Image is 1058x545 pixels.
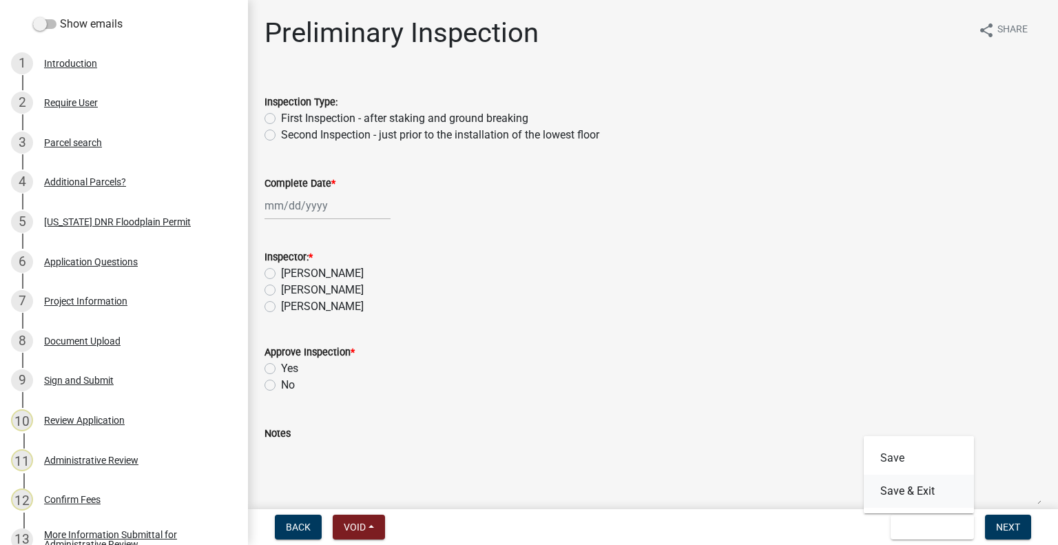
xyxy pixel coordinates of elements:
[264,348,355,358] label: Approve Inspection
[275,515,322,539] button: Back
[44,138,102,147] div: Parcel search
[281,265,364,282] label: [PERSON_NAME]
[264,17,539,50] h1: Preliminary Inspection
[44,296,127,306] div: Project Information
[44,455,138,465] div: Administrative Review
[11,330,33,352] div: 8
[44,336,121,346] div: Document Upload
[44,59,97,68] div: Introduction
[281,282,364,298] label: [PERSON_NAME]
[978,22,995,39] i: share
[11,211,33,233] div: 5
[281,127,599,143] label: Second Inspection - just prior to the installation of the lowest floor
[864,436,974,513] div: Save & Exit
[281,298,364,315] label: [PERSON_NAME]
[264,253,313,263] label: Inspector:
[902,522,955,533] span: Save & Exit
[286,522,311,533] span: Back
[967,17,1039,43] button: shareShare
[44,98,98,107] div: Require User
[11,92,33,114] div: 2
[33,16,123,32] label: Show emails
[264,429,291,439] label: Notes
[44,495,101,504] div: Confirm Fees
[333,515,385,539] button: Void
[11,171,33,193] div: 4
[344,522,366,533] span: Void
[11,251,33,273] div: 6
[281,110,528,127] label: First Inspection - after staking and ground breaking
[264,192,391,220] input: mm/dd/yyyy
[44,217,191,227] div: [US_STATE] DNR Floodplain Permit
[11,449,33,471] div: 11
[11,489,33,511] div: 12
[891,515,974,539] button: Save & Exit
[11,52,33,74] div: 1
[44,257,138,267] div: Application Questions
[44,415,125,425] div: Review Application
[264,98,338,107] label: Inspection Type:
[11,290,33,312] div: 7
[44,376,114,385] div: Sign and Submit
[864,442,974,475] button: Save
[281,360,298,377] label: Yes
[44,177,126,187] div: Additional Parcels?
[864,475,974,508] button: Save & Exit
[985,515,1031,539] button: Next
[264,179,335,189] label: Complete Date
[11,369,33,391] div: 9
[281,377,295,393] label: No
[11,409,33,431] div: 10
[997,22,1028,39] span: Share
[11,132,33,154] div: 3
[996,522,1020,533] span: Next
